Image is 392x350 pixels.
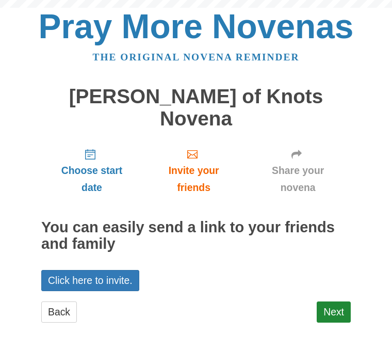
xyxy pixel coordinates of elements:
[41,301,77,323] a: Back
[142,140,245,201] a: Invite your friends
[52,162,132,196] span: Choose start date
[41,86,351,130] h1: [PERSON_NAME] of Knots Novena
[245,140,351,201] a: Share your novena
[93,52,300,62] a: The original novena reminder
[41,140,142,201] a: Choose start date
[255,162,340,196] span: Share your novena
[153,162,235,196] span: Invite your friends
[41,219,351,252] h2: You can easily send a link to your friends and family
[317,301,351,323] a: Next
[39,7,354,45] a: Pray More Novenas
[41,270,139,291] a: Click here to invite.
